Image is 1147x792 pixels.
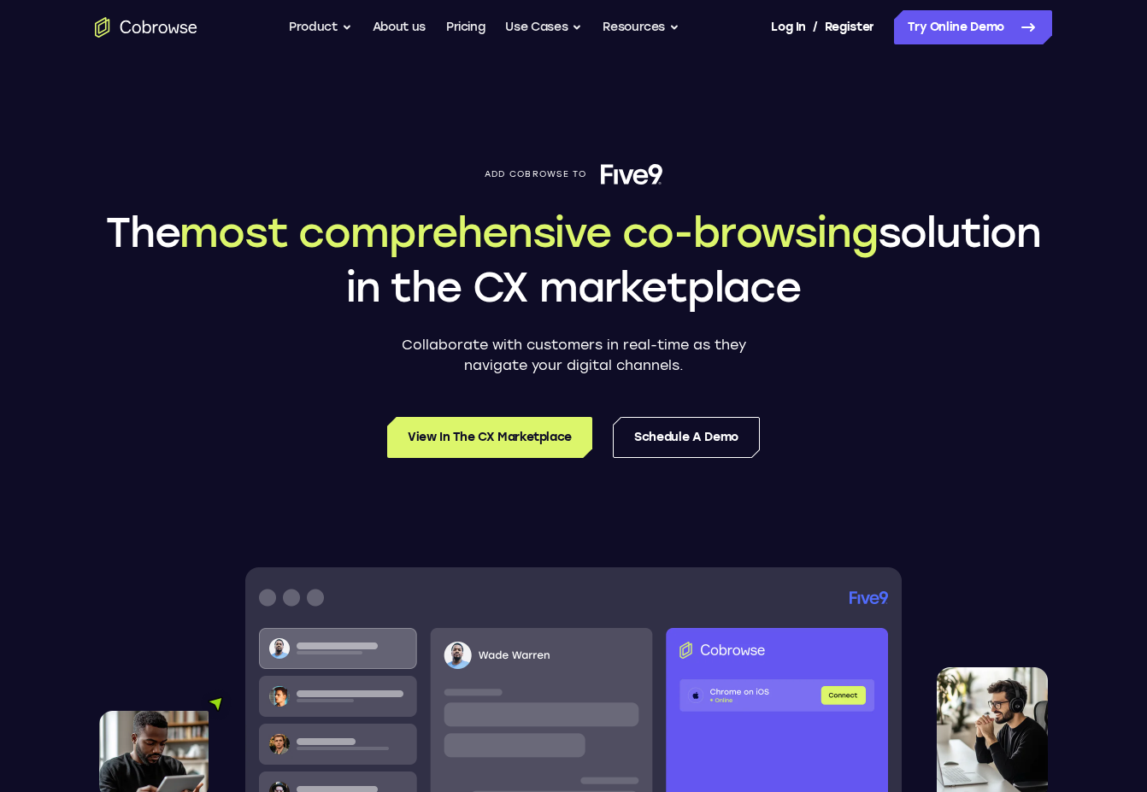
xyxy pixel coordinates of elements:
[825,10,874,44] a: Register
[179,208,877,257] span: most comprehensive co-browsing
[601,164,662,185] img: Five9 logo
[894,10,1052,44] a: Try Online Demo
[603,10,679,44] button: Resources
[387,417,592,458] a: View in The CX Marketplace
[613,417,760,458] a: Schedule a Demo
[373,10,426,44] a: About us
[485,169,587,179] span: Add Cobrowse to
[289,10,352,44] button: Product
[446,10,485,44] a: Pricing
[95,205,1052,314] h1: The solution in the CX marketplace
[505,10,582,44] button: Use Cases
[813,17,818,38] span: /
[95,17,197,38] a: Go to the home page
[402,335,746,376] p: Collaborate with customers in real-time as they navigate your digital channels.
[771,10,805,44] a: Log In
